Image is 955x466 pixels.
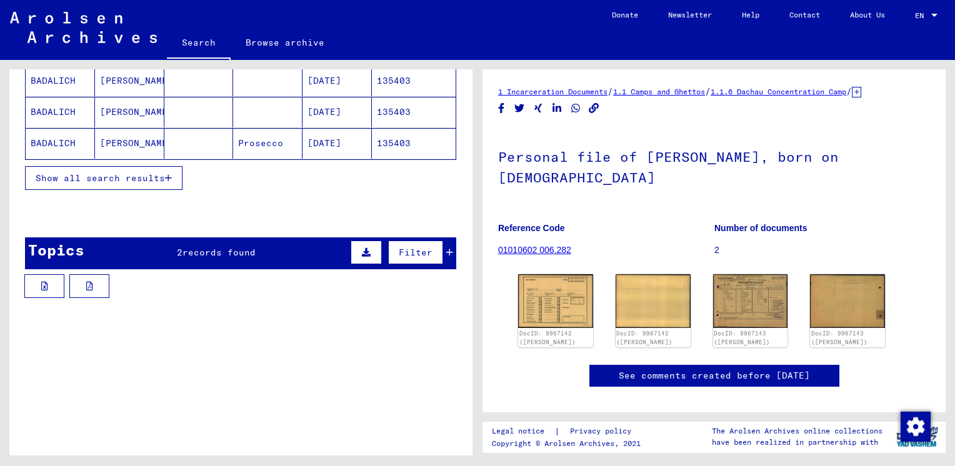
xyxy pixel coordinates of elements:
[518,274,593,328] img: 001.jpg
[302,128,372,159] mat-cell: [DATE]
[177,247,182,258] span: 2
[607,86,613,97] span: /
[495,101,508,116] button: Share on Facebook
[28,239,84,261] div: Topics
[560,425,646,438] a: Privacy policy
[26,66,95,96] mat-cell: BADALICH
[95,66,164,96] mat-cell: [PERSON_NAME]
[569,101,582,116] button: Share on WhatsApp
[372,97,456,127] mat-cell: 135403
[811,330,867,345] a: DocID: 9967143 ([PERSON_NAME])
[233,128,302,159] mat-cell: Prosecco
[399,247,432,258] span: Filter
[901,412,931,442] img: Change consent
[714,223,807,233] b: Number of documents
[613,87,705,96] a: 1.1 Camps and Ghettos
[714,330,770,345] a: DocID: 9967143 ([PERSON_NAME])
[492,425,646,438] div: |
[532,101,545,116] button: Share on Xing
[619,369,810,382] a: See comments created before [DATE]
[616,274,691,328] img: 002.jpg
[167,27,231,60] a: Search
[498,87,607,96] a: 1 Incarceration Documents
[36,172,165,184] span: Show all search results
[705,86,711,97] span: /
[711,87,846,96] a: 1.1.6 Dachau Concentration Camp
[95,97,164,127] mat-cell: [PERSON_NAME]
[915,11,929,20] span: EN
[10,12,157,43] img: Arolsen_neg.svg
[26,128,95,159] mat-cell: BADALICH
[712,425,882,437] p: The Arolsen Archives online collections
[810,274,885,328] img: 002.jpg
[372,128,456,159] mat-cell: 135403
[231,27,339,57] a: Browse archive
[894,421,941,452] img: yv_logo.png
[498,128,930,204] h1: Personal file of [PERSON_NAME], born on [DEMOGRAPHIC_DATA]
[846,86,852,97] span: /
[551,101,564,116] button: Share on LinkedIn
[182,247,256,258] span: records found
[26,97,95,127] mat-cell: BADALICH
[492,438,646,449] p: Copyright © Arolsen Archives, 2021
[616,330,672,345] a: DocID: 9967142 ([PERSON_NAME])
[498,223,565,233] b: Reference Code
[587,101,601,116] button: Copy link
[513,101,526,116] button: Share on Twitter
[519,330,576,345] a: DocID: 9967142 ([PERSON_NAME])
[492,425,554,438] a: Legal notice
[25,166,182,190] button: Show all search results
[302,97,372,127] mat-cell: [DATE]
[95,128,164,159] mat-cell: [PERSON_NAME]
[498,245,571,255] a: 01010602 006.282
[712,437,882,448] p: have been realized in partnership with
[302,66,372,96] mat-cell: [DATE]
[372,66,456,96] mat-cell: 135403
[388,240,443,264] button: Filter
[713,274,788,327] img: 001.jpg
[714,244,930,257] p: 2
